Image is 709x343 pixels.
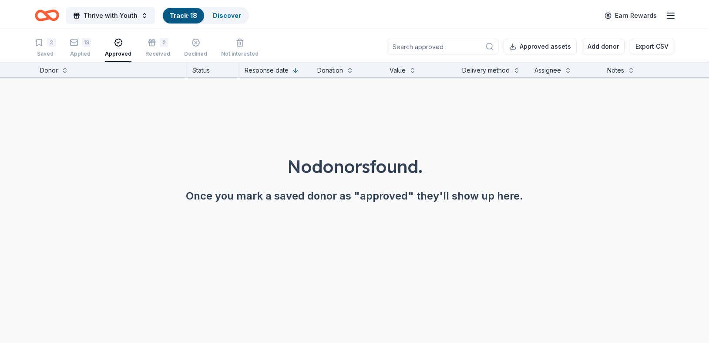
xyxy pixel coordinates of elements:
[145,50,170,57] div: Received
[630,39,674,54] button: Export CSV
[213,12,241,19] a: Discover
[35,35,56,62] button: 2Saved
[245,65,289,76] div: Response date
[66,7,155,24] button: Thrive with Youth
[35,50,56,57] div: Saved
[462,65,510,76] div: Delivery method
[534,65,561,76] div: Assignee
[145,35,170,62] button: 2Received
[390,65,406,76] div: Value
[21,189,688,203] div: Once you mark a saved donor as "approved" they'll show up here.
[184,50,207,57] div: Declined
[70,35,91,62] button: 13Applied
[599,8,662,23] a: Earn Rewards
[317,65,343,76] div: Donation
[35,5,59,26] a: Home
[170,12,197,19] a: Track· 18
[187,62,239,77] div: Status
[82,38,91,47] div: 13
[40,65,58,76] div: Donor
[105,35,131,62] button: Approved
[504,39,577,54] button: Approved assets
[607,65,624,76] div: Notes
[582,39,625,54] button: Add donor
[387,39,498,54] input: Search approved
[84,10,138,21] span: Thrive with Youth
[160,38,168,47] div: 2
[47,38,56,47] div: 2
[105,50,131,57] div: Approved
[184,35,207,62] button: Declined
[221,50,259,57] div: Not interested
[21,154,688,179] div: No donors found.
[162,7,249,24] button: Track· 18Discover
[221,35,259,62] button: Not interested
[70,50,91,57] div: Applied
